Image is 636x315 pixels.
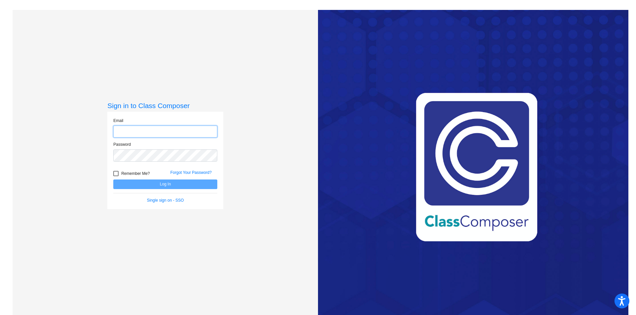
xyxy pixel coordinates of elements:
button: Log In [113,179,217,189]
a: Forgot Your Password? [170,170,212,175]
span: Remember Me? [121,170,150,177]
label: Password [113,141,131,147]
a: Single sign on - SSO [147,198,184,203]
label: Email [113,118,123,124]
h3: Sign in to Class Composer [107,101,223,110]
